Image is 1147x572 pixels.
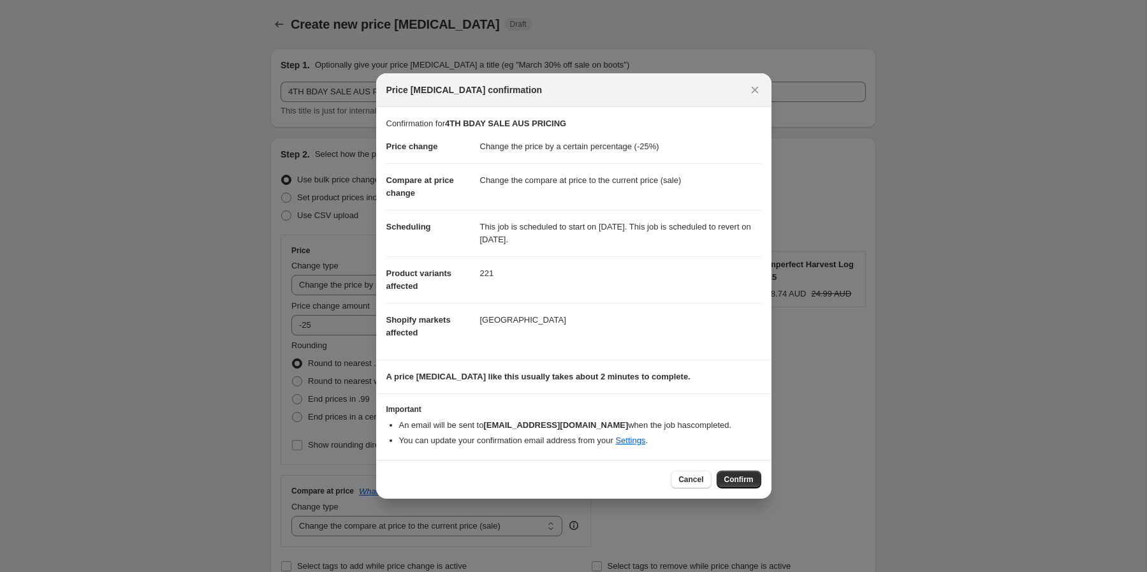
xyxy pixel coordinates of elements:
[480,256,761,290] dd: 221
[386,222,431,231] span: Scheduling
[480,210,761,256] dd: This job is scheduled to start on [DATE]. This job is scheduled to revert on [DATE].
[386,372,690,381] b: A price [MEDICAL_DATA] like this usually takes about 2 minutes to complete.
[724,474,754,485] span: Confirm
[671,471,711,488] button: Cancel
[386,117,761,130] p: Confirmation for
[483,420,628,430] b: [EMAIL_ADDRESS][DOMAIN_NAME]
[386,404,761,414] h3: Important
[399,434,761,447] li: You can update your confirmation email address from your .
[386,175,454,198] span: Compare at price change
[480,130,761,163] dd: Change the price by a certain percentage (-25%)
[445,119,566,128] b: 4TH BDAY SALE AUS PRICING
[480,303,761,337] dd: [GEOGRAPHIC_DATA]
[399,419,761,432] li: An email will be sent to when the job has completed .
[615,436,645,445] a: Settings
[386,84,543,96] span: Price [MEDICAL_DATA] confirmation
[386,268,452,291] span: Product variants affected
[480,163,761,197] dd: Change the compare at price to the current price (sale)
[678,474,703,485] span: Cancel
[386,142,438,151] span: Price change
[746,81,764,99] button: Close
[717,471,761,488] button: Confirm
[386,315,451,337] span: Shopify markets affected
